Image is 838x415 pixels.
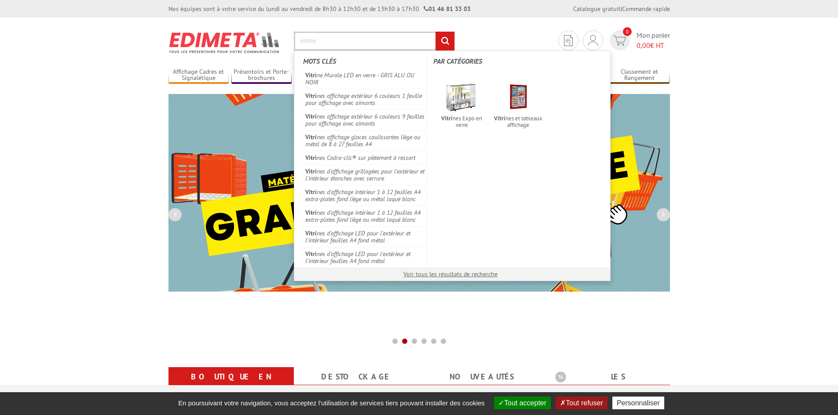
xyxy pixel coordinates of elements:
[304,369,409,385] a: Destockage
[301,151,427,164] a: Vitrines Cadro-clic® sur piètement à ressort
[588,35,598,46] img: devis rapide
[305,188,317,196] em: Vitri
[555,369,659,401] a: Les promotions
[403,270,498,278] a: Voir tous les résultats de recherche
[435,32,454,51] input: rechercher
[555,369,665,386] b: Les promotions
[179,369,283,401] a: Boutique en ligne
[168,68,229,83] a: Affichage Cadres et Signalétique
[573,5,621,13] a: Catalogue gratuit
[573,4,670,13] div: |
[493,115,544,128] span: nes et tableaux affichage
[637,30,670,51] span: Mon panier
[305,112,317,120] em: Vitri
[294,32,455,51] input: Rechercher un produit ou une référence...
[623,27,632,36] span: 0
[433,76,490,131] a: Vitrines Expo en verre
[622,5,670,13] a: Commande rapide
[556,397,607,409] button: Tout refuser
[305,71,317,79] em: Vitri
[168,4,471,13] div: Nos équipes sont à votre service du lundi au vendredi de 8h30 à 12h30 et de 13h30 à 17h30
[301,130,427,151] a: Vitrines affichage glaces coulissantes liège ou métal de 8 à 27 feuilles A4
[301,89,427,109] a: Vitrines affichage extérieur 6 couleurs 1 feuille pour affichage avec aimants
[609,68,670,83] a: Classement et Rangement
[613,36,626,46] img: devis rapide
[305,209,317,217] em: Vitri
[305,229,317,237] em: Vitri
[301,185,427,206] a: Vitrines d'affichage intérieur 1 à 12 feuilles A4 extra-plates fond liège ou métal laqué blanc
[494,397,551,409] button: Tout accepter
[294,51,611,281] div: Rechercher un produit ou une référence...
[305,133,317,141] em: Vitri
[231,68,292,83] a: Présentoirs et Porte-brochures
[301,164,427,185] a: Vitrines d'affichage grillagées pour l'extérieur et l'intérieur étanches avec serrure
[612,397,664,409] button: Personnaliser (fenêtre modale)
[301,247,427,267] a: Vitrines d'affichage LED pour l'extérieur et l'intérieur feuilles A4 fond métal
[305,167,317,175] em: Vitri
[301,206,427,226] a: Vitrines d'affichage intérieur 1 à 12 feuilles A4 extra-plates fond liège ou métal laqué blanc
[637,41,650,50] span: 0,00
[433,52,603,71] label: Par catégories
[301,226,427,247] a: Vitrines d'affichage LED pour l'extérieur et l'intérieur feuilles A4 fond métal
[564,35,573,46] img: devis rapide
[500,79,537,115] img: vitrine_exterieur_rouge_4_feuilles_21704vn_1.jpg
[301,69,427,89] a: Vitrine Murale LED en verre - GRIS ALU OU NOIR
[430,369,534,385] a: nouveautés
[494,115,505,122] em: Vitri
[637,40,670,51] span: € HT
[168,26,281,59] img: Présentoir, panneau, stand - Edimeta - PLV, affichage, mobilier bureau, entreprise
[305,154,317,162] em: Vitri
[436,115,487,128] span: nes Expo en verre
[305,92,317,100] em: Vitri
[174,399,489,407] span: En poursuivant votre navigation, vous acceptez l'utilisation de services tiers pouvant installer ...
[490,76,547,131] a: Vitrines et tableaux affichage
[303,57,336,65] span: Mots clés
[424,5,471,13] strong: 01 46 81 33 03
[441,115,453,122] em: Vitri
[301,109,427,130] a: Vitrines affichage extérieur 6 couleurs 9 feuilles pour affichage avec aimants
[607,30,670,51] a: devis rapide 0 Mon panier 0,00€ HT
[305,250,317,258] em: Vitri
[443,79,480,115] img: vitrines-exposition.jpg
